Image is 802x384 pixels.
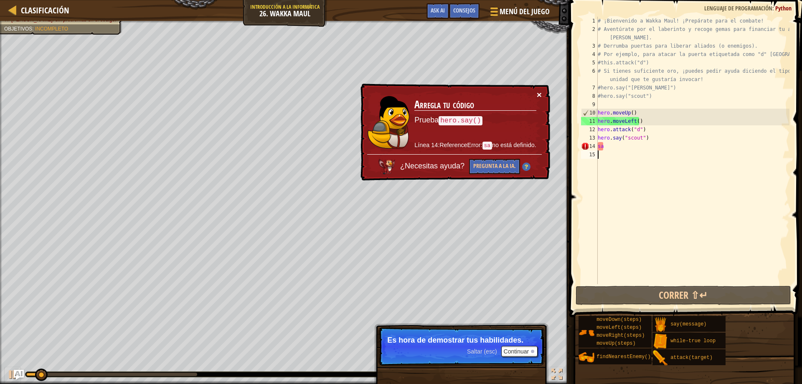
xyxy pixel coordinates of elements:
button: Alterna pantalla completa. [548,367,565,384]
span: : [32,26,35,32]
div: 9 [581,100,598,109]
span: moveRight(steps) [596,333,645,338]
span: say(message) [670,321,706,327]
span: Python [775,4,792,12]
img: portrait.png [579,349,594,365]
span: Menú del Juego [500,6,550,17]
span: Clasificación [21,5,69,16]
a: Clasificación [17,5,69,16]
div: 5 [581,58,598,67]
div: 7 [581,84,598,92]
div: 10 [581,109,598,117]
span: : [772,4,775,12]
p: Prueba [414,115,536,126]
span: Consejos [453,6,475,14]
img: portrait.png [579,325,594,341]
p: Es hora de demostrar tus habilidades. [387,336,536,344]
img: AI [378,159,395,174]
span: Saltar (esc) [467,348,497,355]
code: sa [482,142,492,150]
button: × [537,90,542,99]
div: 1 [581,17,598,25]
span: while-true loop [670,338,716,344]
button: Ask AI [426,3,449,19]
img: portrait.png [652,317,668,333]
button: Pregunta a la IA. [469,159,520,174]
div: 8 [581,92,598,100]
span: Ask AI [431,6,445,14]
div: 2 [581,25,598,42]
span: moveDown(steps) [596,317,642,323]
img: Hint [522,163,530,171]
div: 13 [581,134,598,142]
button: Correr ⇧↵ [576,286,792,305]
img: portrait.png [652,350,668,366]
div: 3 [581,42,598,50]
span: attack(target) [670,355,713,361]
span: moveUp(steps) [596,341,636,346]
code: hero.say() [439,116,482,125]
h3: Arregla tu código [414,99,536,111]
button: Menú del Juego [484,3,555,23]
button: Ask AI [14,370,24,380]
span: ¿Necesitas ayuda? [400,162,467,170]
div: 4 [581,50,598,58]
span: Incompleto [35,26,68,32]
span: findNearestEnemy() [596,354,651,360]
button: Continuar [501,346,538,357]
span: moveLeft(steps) [596,325,642,331]
img: duck_ida.png [368,96,409,149]
button: Ctrl + P: Play [4,367,21,384]
span: Objetivos [4,26,32,32]
div: 6 [581,67,598,84]
div: 11 [581,117,598,125]
span: Lenguaje de programación [704,4,772,12]
p: Línea 14:ReferenceError: no está definido. [414,141,536,150]
div: 12 [581,125,598,134]
img: portrait.png [652,333,668,349]
div: 15 [581,150,598,159]
div: 14 [581,142,598,150]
